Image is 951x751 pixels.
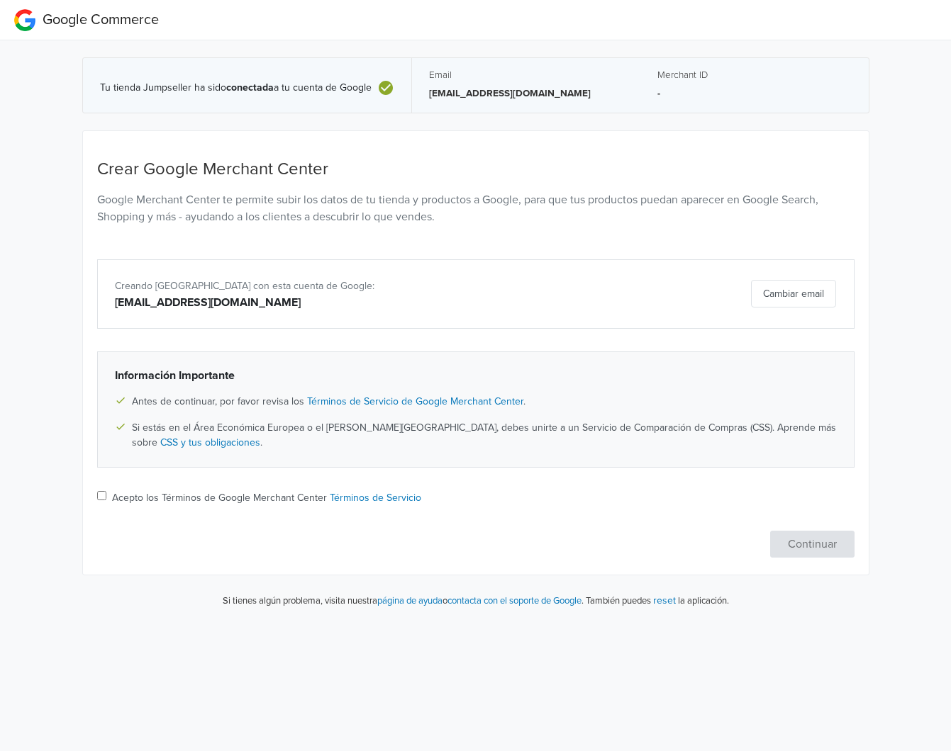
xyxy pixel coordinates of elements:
[100,82,372,94] span: Tu tienda Jumpseller ha sido a tu cuenta de Google
[653,592,676,609] button: reset
[132,394,525,409] span: Antes de continuar, por favor revisa los .
[112,490,421,505] label: Acepto los Términos de Google Merchant Center
[657,86,852,101] p: -
[132,420,837,450] span: Si estás en el Área Económica Europea o el [PERSON_NAME][GEOGRAPHIC_DATA], debes unirte a un Serv...
[330,492,421,504] a: Términos de Servicio
[751,280,836,307] button: Cambiar email
[226,81,274,94] b: conectada
[223,594,584,609] p: Si tienes algún problema, visita nuestra o .
[307,395,523,407] a: Términos de Servicio de Google Merchant Center
[43,11,159,28] span: Google Commerce
[97,191,855,225] p: Google Merchant Center te permite subir los datos de tu tienda y productos a Google, para que tus...
[160,436,260,448] a: CSS y tus obligaciones
[377,595,443,606] a: página de ayuda
[115,280,374,292] span: Creando [GEOGRAPHIC_DATA] con esta cuenta de Google:
[584,592,729,609] p: También puedes la aplicación.
[447,595,582,606] a: contacta con el soporte de Google
[429,69,623,81] h5: Email
[115,294,589,311] div: [EMAIL_ADDRESS][DOMAIN_NAME]
[97,159,855,180] h4: Crear Google Merchant Center
[429,86,623,101] p: [EMAIL_ADDRESS][DOMAIN_NAME]
[657,69,852,81] h5: Merchant ID
[115,369,837,383] h6: Información Importante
